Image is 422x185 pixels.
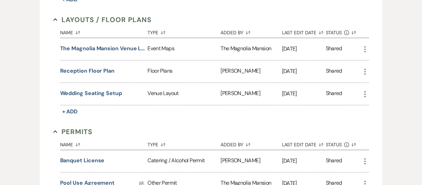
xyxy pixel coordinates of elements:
div: Floor Plans [147,60,221,82]
div: Shared [326,67,342,76]
button: Permits [53,127,93,137]
div: [PERSON_NAME] [221,150,282,172]
button: Last Edit Date [282,25,326,38]
div: Catering / Alcohol Permit [147,150,221,172]
span: Status [326,142,342,147]
p: [DATE] [282,67,326,76]
div: The Magnolia Mansion [221,38,282,60]
button: Wedding seating setup [60,89,122,97]
button: Status [326,25,361,38]
button: Type [147,25,221,38]
div: Venue Layout [147,83,221,105]
button: + Add [60,107,80,116]
button: Banquet license [60,156,105,165]
button: Type [147,137,221,150]
button: Reception floor plan [60,67,115,75]
div: Shared [326,89,342,98]
p: [DATE] [282,156,326,165]
button: Name [60,137,148,150]
div: Shared [326,156,342,166]
span: Status [326,30,342,35]
div: Shared [326,44,342,54]
button: Status [326,137,361,150]
button: Added By [221,137,282,150]
p: [DATE] [282,44,326,53]
button: Layouts / Floor Plans [53,15,152,25]
div: [PERSON_NAME] [221,83,282,105]
button: The Magnolia Mansion Venue Layout [60,44,145,53]
span: + Add [62,108,78,115]
button: Added By [221,25,282,38]
button: Last Edit Date [282,137,326,150]
button: Name [60,25,148,38]
p: [DATE] [282,89,326,98]
div: [PERSON_NAME] [221,60,282,82]
div: Event Maps [147,38,221,60]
